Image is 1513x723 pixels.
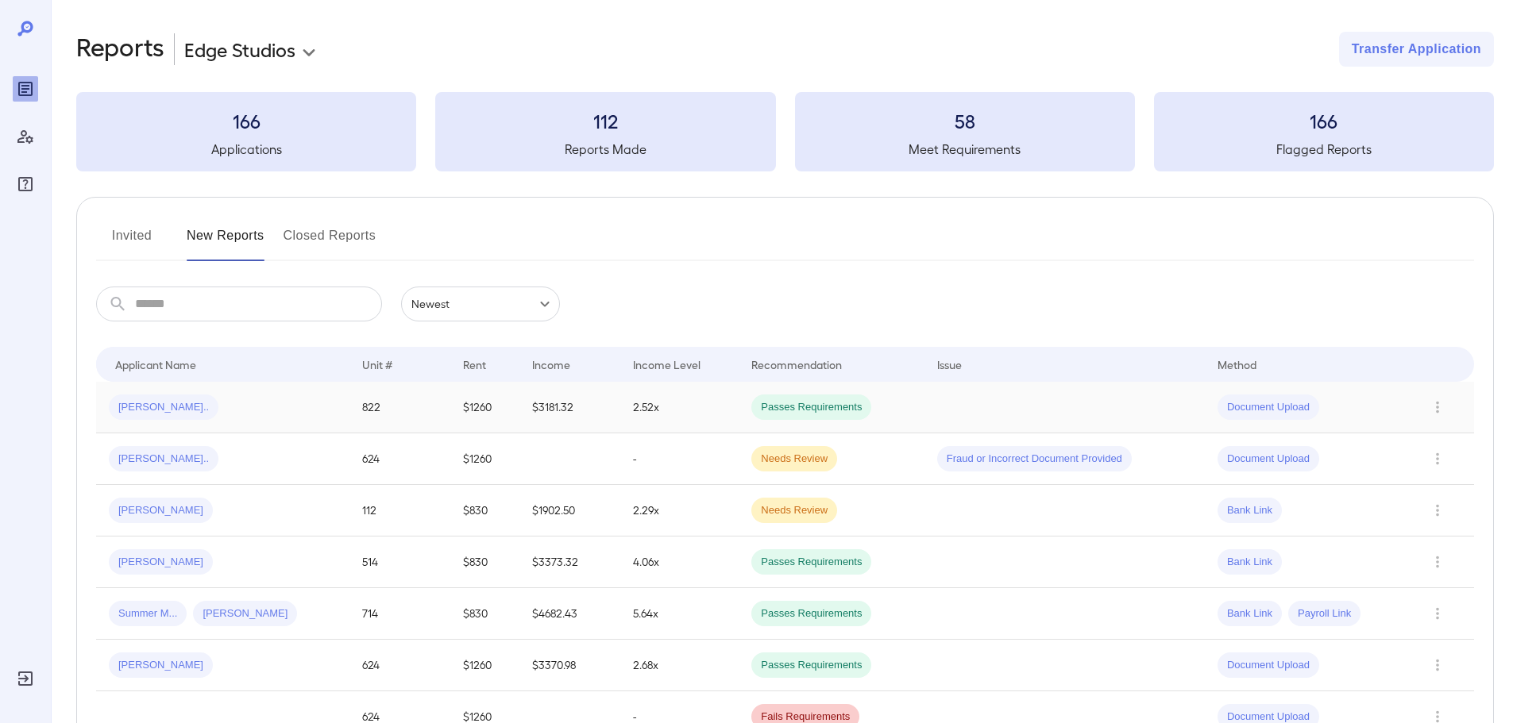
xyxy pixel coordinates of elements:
h5: Flagged Reports [1154,140,1494,159]
span: [PERSON_NAME].. [109,452,218,467]
div: Income [532,355,570,374]
summary: 166Applications112Reports Made58Meet Requirements166Flagged Reports [76,92,1494,171]
button: Row Actions [1425,498,1450,523]
div: Log Out [13,666,38,691]
div: Issue [937,355,963,374]
span: Passes Requirements [751,606,871,621]
td: - [620,433,739,485]
td: $1260 [450,382,519,433]
span: Bank Link [1218,606,1282,621]
span: Document Upload [1218,400,1319,415]
span: [PERSON_NAME] [109,658,213,673]
span: Bank Link [1218,555,1282,570]
td: $830 [450,536,519,588]
div: Reports [13,76,38,102]
td: 2.52x [620,382,739,433]
h5: Meet Requirements [795,140,1135,159]
span: [PERSON_NAME] [109,555,213,570]
h3: 166 [1154,108,1494,133]
span: Needs Review [751,452,837,467]
button: Row Actions [1425,601,1450,626]
span: Document Upload [1218,658,1319,673]
td: 5.64x [620,588,739,640]
span: Passes Requirements [751,555,871,570]
td: $830 [450,588,519,640]
div: Recommendation [751,355,842,374]
td: $1260 [450,640,519,691]
td: 2.68x [620,640,739,691]
td: $1902.50 [519,485,620,536]
button: Row Actions [1425,652,1450,678]
td: $830 [450,485,519,536]
div: Newest [401,287,560,321]
td: 4.06x [620,536,739,588]
button: Row Actions [1425,446,1450,471]
span: Summer M... [109,606,187,621]
td: 624 [349,433,450,485]
span: Fraud or Incorrect Document Provided [937,452,1132,467]
span: Needs Review [751,503,837,518]
h3: 58 [795,108,1135,133]
span: [PERSON_NAME].. [109,400,218,415]
div: Manage Users [13,124,38,149]
button: Invited [96,223,168,261]
span: Passes Requirements [751,400,871,415]
span: Document Upload [1218,452,1319,467]
button: Transfer Application [1339,32,1494,67]
div: Income Level [633,355,701,374]
div: Rent [463,355,488,374]
h3: 166 [76,108,416,133]
td: 822 [349,382,450,433]
td: 624 [349,640,450,691]
button: New Reports [187,223,264,261]
span: Passes Requirements [751,658,871,673]
span: Payroll Link [1288,606,1361,621]
h5: Applications [76,140,416,159]
h2: Reports [76,32,164,67]
button: Row Actions [1425,394,1450,420]
div: Unit # [362,355,392,374]
div: FAQ [13,171,38,197]
button: Closed Reports [284,223,376,261]
button: Row Actions [1425,549,1450,575]
td: $3181.32 [519,382,620,433]
td: $3370.98 [519,640,620,691]
h5: Reports Made [435,140,775,159]
span: Bank Link [1218,503,1282,518]
td: 112 [349,485,450,536]
td: 714 [349,588,450,640]
div: Method [1218,355,1256,374]
td: $1260 [450,433,519,485]
td: 514 [349,536,450,588]
span: [PERSON_NAME] [109,503,213,518]
td: $3373.32 [519,536,620,588]
span: [PERSON_NAME] [193,606,297,621]
h3: 112 [435,108,775,133]
td: $4682.43 [519,588,620,640]
div: Applicant Name [115,355,196,374]
p: Edge Studios [184,37,295,62]
td: 2.29x [620,485,739,536]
